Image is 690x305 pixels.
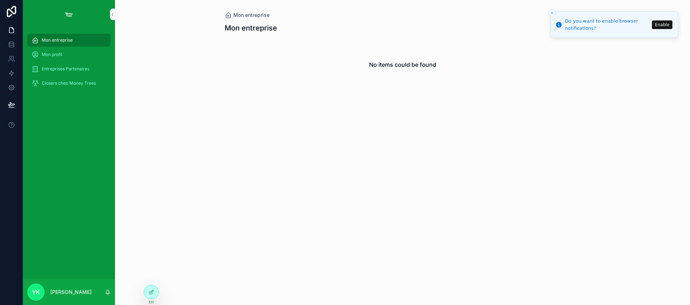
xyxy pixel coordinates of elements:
button: Close toast [548,9,556,17]
span: Mon entreprise [233,11,270,19]
img: App logo [63,9,75,20]
span: Mon profil [42,52,62,57]
button: Enable [652,20,672,29]
span: Closers chez Money Trees [42,80,96,86]
h1: Mon entreprise [225,23,277,33]
a: Mon profil [27,48,111,61]
span: Mon entreprise [42,37,73,43]
h2: No items could be found [369,60,436,69]
a: Closers chez Money Trees [27,77,111,90]
a: Mon entreprise [27,34,111,47]
p: [PERSON_NAME] [50,288,92,296]
div: scrollable content [23,29,115,99]
div: Do you want to enable browser notifications? [565,18,650,32]
span: Entreprises Partenaires [42,66,89,72]
span: YK [32,288,40,296]
a: Mon entreprise [225,11,270,19]
a: Entreprises Partenaires [27,62,111,75]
